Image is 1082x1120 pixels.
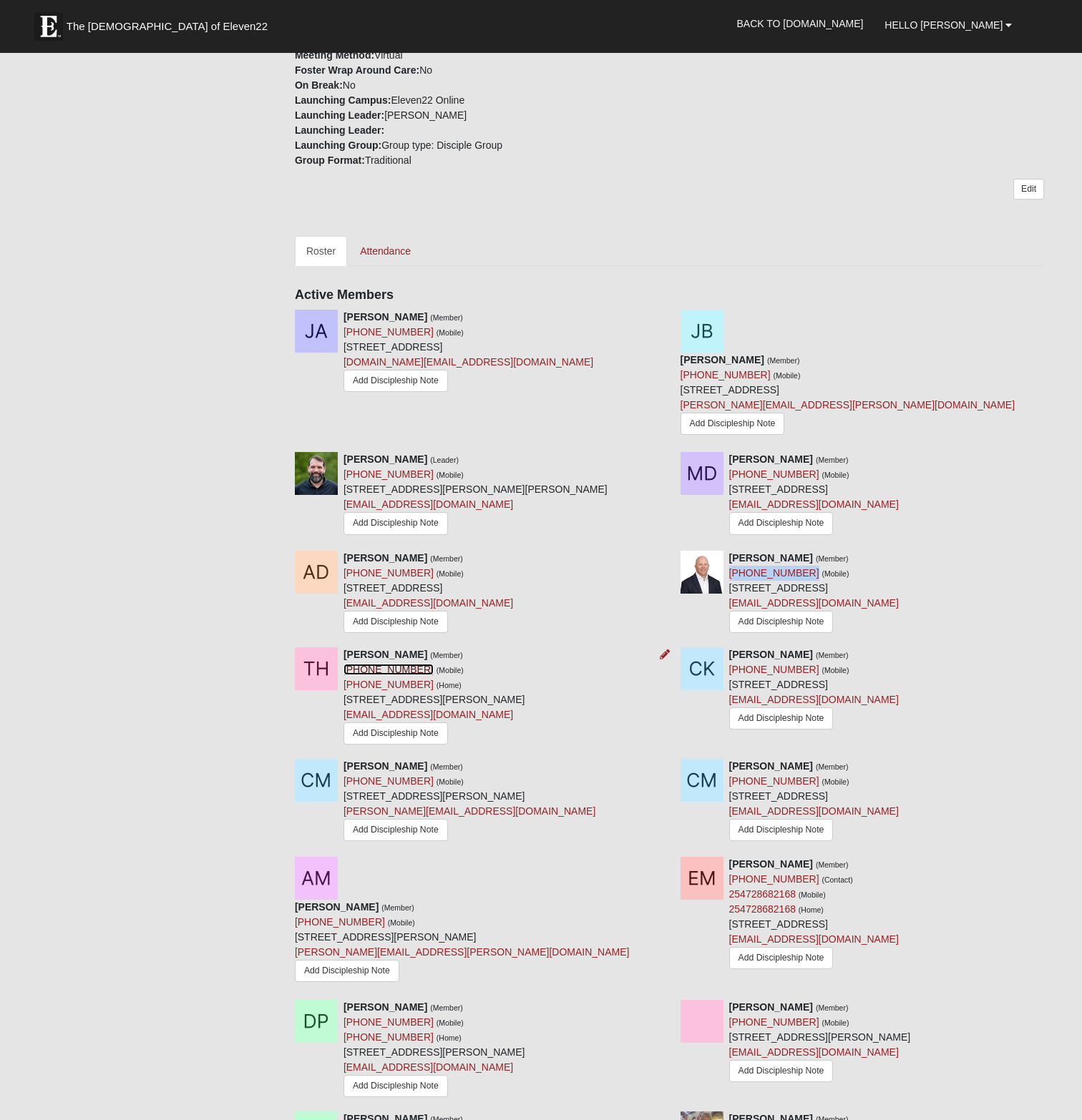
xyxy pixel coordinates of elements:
[67,19,268,34] span: The [DEMOGRAPHIC_DATA] of Eleven22
[343,664,434,675] a: [PHONE_NUMBER]
[343,1000,525,1101] div: [STREET_ADDRESS][PERSON_NAME]
[430,456,459,464] small: (Leader)
[437,569,464,578] small: (Mobile)
[388,918,415,927] small: (Mobile)
[816,651,849,659] small: (Member)
[822,666,849,674] small: (Mobile)
[343,552,427,564] strong: [PERSON_NAME]
[874,7,1023,43] a: Hello [PERSON_NAME]
[295,154,365,166] strong: Group Format:
[34,12,63,41] img: Eleven22 logo
[767,356,800,365] small: (Member)
[27,5,313,41] a: The [DEMOGRAPHIC_DATA] of Eleven22
[729,1000,911,1086] div: [STREET_ADDRESS][PERSON_NAME]
[437,328,464,337] small: (Mobile)
[343,452,608,540] div: [STREET_ADDRESS][PERSON_NAME][PERSON_NAME]
[816,860,849,869] small: (Member)
[437,1033,462,1042] small: (Home)
[343,468,434,480] a: [PHONE_NUMBER]
[729,888,796,900] a: 254728682168
[343,679,434,690] a: [PHONE_NUMBER]
[343,1075,448,1097] a: Add Discipleship Note
[430,554,463,563] small: (Member)
[437,681,462,689] small: (Home)
[343,326,434,338] a: [PHONE_NUMBER]
[343,1031,434,1043] a: [PHONE_NUMBER]
[295,900,630,988] div: [STREET_ADDRESS][PERSON_NAME]
[729,759,899,845] div: [STREET_ADDRESS]
[437,777,464,786] small: (Mobile)
[430,762,463,771] small: (Member)
[729,805,899,817] a: [EMAIL_ADDRESS][DOMAIN_NAME]
[343,512,448,534] a: Add Discipleship Note
[729,567,819,579] a: [PHONE_NUMBER]
[729,512,834,534] a: Add Discipleship Note
[729,597,899,609] a: [EMAIL_ADDRESS][DOMAIN_NAME]
[729,775,819,787] a: [PHONE_NUMBER]
[681,369,771,380] a: [PHONE_NUMBER]
[295,94,391,106] strong: Launching Campus:
[295,49,374,61] strong: Meeting Method:
[430,1003,463,1012] small: (Member)
[681,413,785,435] a: Add Discipleship Note
[343,567,434,579] a: [PHONE_NUMBER]
[343,551,513,637] div: [STREET_ADDRESS]
[729,819,834,841] a: Add Discipleship Note
[729,1001,813,1013] strong: [PERSON_NAME]
[729,707,834,730] a: Add Discipleship Note
[729,1046,899,1058] a: [EMAIL_ADDRESS][DOMAIN_NAME]
[343,647,525,748] div: [STREET_ADDRESS][PERSON_NAME]
[729,498,899,510] a: [EMAIL_ADDRESS][DOMAIN_NAME]
[343,597,513,609] a: [EMAIL_ADDRESS][DOMAIN_NAME]
[816,762,849,771] small: (Member)
[430,651,463,659] small: (Member)
[681,353,1015,441] div: [STREET_ADDRESS]
[681,354,764,365] strong: [PERSON_NAME]
[822,471,849,479] small: (Mobile)
[773,371,800,380] small: (Mobile)
[343,453,427,465] strong: [PERSON_NAME]
[729,453,813,465] strong: [PERSON_NAME]
[437,666,464,674] small: (Mobile)
[437,471,464,479] small: (Mobile)
[884,19,1003,31] span: Hello [PERSON_NAME]
[816,456,849,464] small: (Member)
[343,356,593,368] a: [DOMAIN_NAME][EMAIL_ADDRESS][DOMAIN_NAME]
[343,310,593,397] div: [STREET_ADDRESS]
[437,1018,464,1027] small: (Mobile)
[295,124,384,136] strong: Launching Leader:
[799,905,824,914] small: (Home)
[343,759,595,846] div: [STREET_ADDRESS][PERSON_NAME]
[295,64,419,76] strong: Foster Wrap Around Care:
[822,569,849,578] small: (Mobile)
[343,611,448,633] a: Add Discipleship Note
[343,370,448,392] a: Add Discipleship Note
[343,311,427,323] strong: [PERSON_NAME]
[729,649,813,660] strong: [PERSON_NAME]
[729,551,899,637] div: [STREET_ADDRESS]
[343,760,427,772] strong: [PERSON_NAME]
[343,1001,427,1013] strong: [PERSON_NAME]
[343,775,434,787] a: [PHONE_NUMBER]
[822,777,849,786] small: (Mobile)
[729,1016,819,1028] a: [PHONE_NUMBER]
[729,760,813,772] strong: [PERSON_NAME]
[729,468,819,480] a: [PHONE_NUMBER]
[729,858,813,870] strong: [PERSON_NAME]
[729,903,796,915] a: 254728682168
[295,236,347,266] a: Roster
[729,1060,834,1082] a: Add Discipleship Note
[349,236,422,266] a: Attendance
[343,819,448,841] a: Add Discipleship Note
[799,890,826,899] small: (Mobile)
[729,694,899,705] a: [EMAIL_ADDRESS][DOMAIN_NAME]
[381,903,414,912] small: (Member)
[726,6,874,41] a: Back to [DOMAIN_NAME]
[681,399,1015,411] a: [PERSON_NAME][EMAIL_ADDRESS][PERSON_NAME][DOMAIN_NAME]
[729,857,899,973] div: [STREET_ADDRESS]
[729,664,819,675] a: [PHONE_NUMBER]
[729,611,834,633] a: Add Discipleship Note
[343,498,513,510] a: [EMAIL_ADDRESS][DOMAIN_NAME]
[295,109,384,121] strong: Launching Leader:
[343,805,595,817] a: [PERSON_NAME][EMAIL_ADDRESS][DOMAIN_NAME]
